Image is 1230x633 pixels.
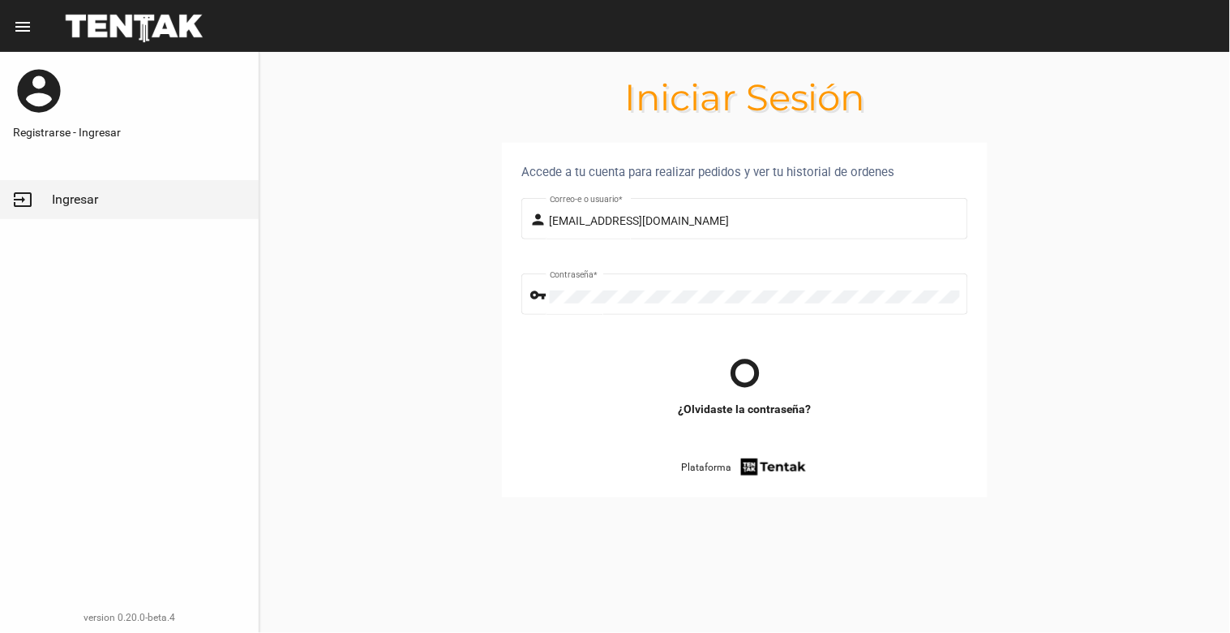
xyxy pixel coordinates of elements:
[13,65,65,117] mat-icon: account_circle
[530,210,550,230] mat-icon: person
[521,162,968,182] div: Accede a tu cuenta para realizar pedidos y ver tu historial de ordenes
[678,401,812,417] a: ¿Olvidaste la contraseña?
[13,190,32,209] mat-icon: input
[52,192,98,208] span: Ingresar
[739,456,808,478] img: tentak-firm.png
[13,17,32,37] mat-icon: menu
[259,84,1230,110] h1: Iniciar Sesión
[681,456,808,478] a: Plataforma
[681,459,731,476] span: Plataforma
[530,286,550,305] mat-icon: vpn_key
[13,124,246,140] a: Registrarse - Ingresar
[13,609,246,626] div: version 0.20.0-beta.4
